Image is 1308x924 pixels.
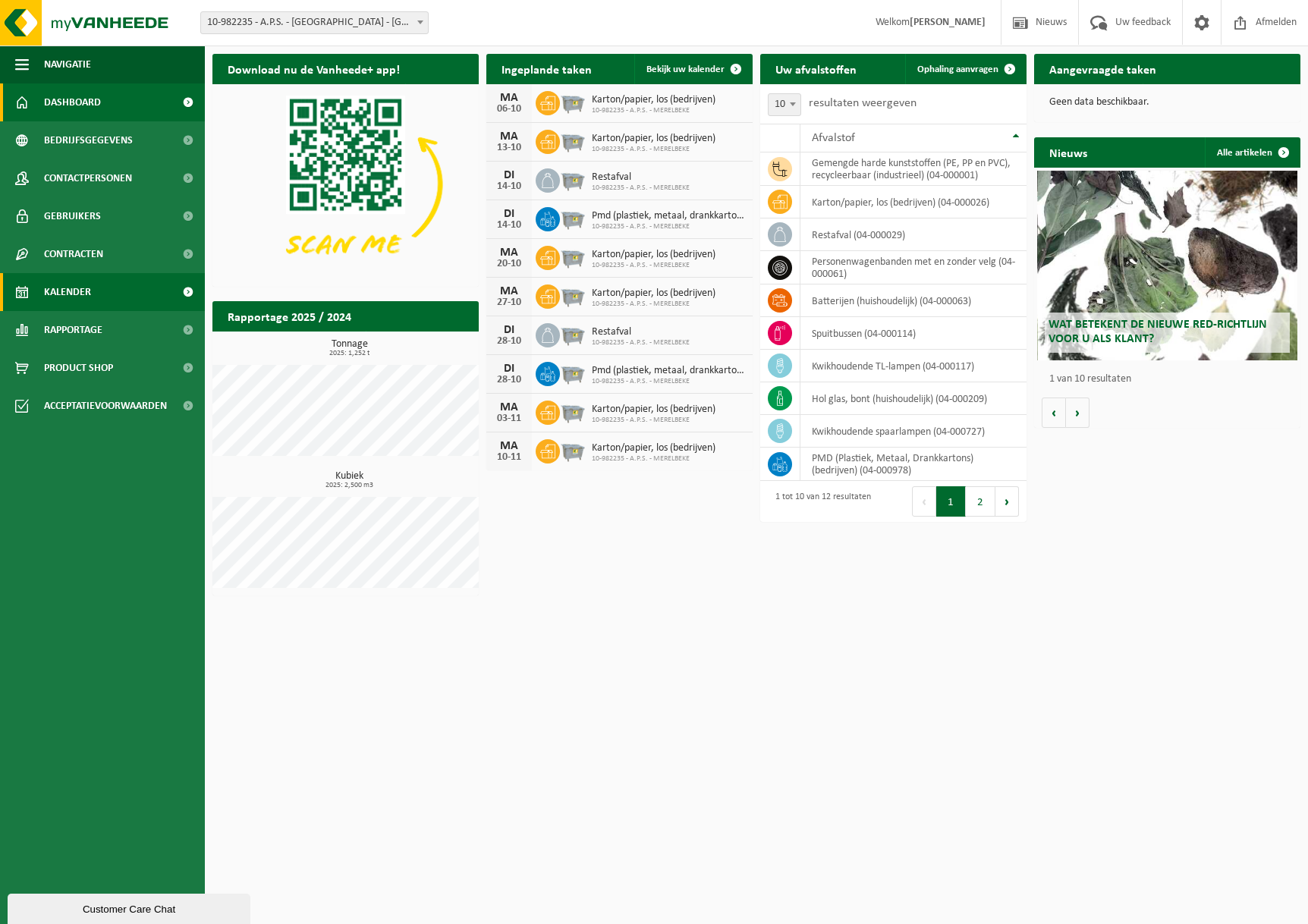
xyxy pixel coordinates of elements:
[220,471,479,489] h3: Kubiek
[592,365,745,377] span: Pmd (plastiek, metaal, drankkartons) (bedrijven)
[44,311,102,349] span: Rapportage
[494,169,524,181] div: DI
[44,159,132,197] span: Contactpersonen
[592,210,745,222] span: Pmd (plastiek, metaal, drankkartons) (bedrijven)
[494,220,524,231] div: 14-10
[1037,171,1298,360] a: Wat betekent de nieuwe RED-richtlijn voor u als klant?
[200,11,429,34] span: 10-982235 - A.P.S. - MERELBEKE - MERELBEKE
[646,64,725,74] span: Bekijk uw kalender
[44,121,133,159] span: Bedrijfsgegevens
[592,171,690,184] span: Restafval
[800,152,1027,186] td: gemengde harde kunststoffen (PE, PP en PVC), recycleerbaar (industrieel) (04-000001)
[592,222,745,231] span: 10-982235 - A.P.S. - MERELBEKE
[634,54,751,84] a: Bekijk uw kalender
[800,251,1027,284] td: personenwagenbanden met en zonder velg (04-000061)
[905,54,1025,84] a: Ophaling aanvragen
[800,415,1027,448] td: kwikhoudende spaarlampen (04-000727)
[486,54,607,83] h2: Ingeplande taken
[592,145,715,154] span: 10-982235 - A.P.S. - MERELBEKE
[800,218,1027,251] td: restafval (04-000029)
[44,197,101,235] span: Gebruikers
[494,181,524,192] div: 14-10
[560,89,586,115] img: WB-2500-GAL-GY-01
[592,300,715,309] span: 10-982235 - A.P.S. - MERELBEKE
[592,416,715,425] span: 10-982235 - A.P.S. - MERELBEKE
[494,259,524,269] div: 20-10
[800,317,1027,350] td: spuitbussen (04-000114)
[592,261,715,270] span: 10-982235 - A.P.S. - MERELBEKE
[912,486,936,517] button: Previous
[966,486,995,517] button: 2
[44,349,113,387] span: Product Shop
[494,143,524,153] div: 13-10
[800,448,1027,481] td: PMD (Plastiek, Metaal, Drankkartons) (bedrijven) (04-000978)
[494,413,524,424] div: 03-11
[560,244,586,269] img: WB-2500-GAL-GY-01
[8,891,253,924] iframe: chat widget
[809,97,917,109] label: resultaten weergeven
[494,401,524,413] div: MA
[494,440,524,452] div: MA
[44,273,91,311] span: Kalender
[44,83,101,121] span: Dashboard
[560,127,586,153] img: WB-2500-GAL-GY-01
[494,208,524,220] div: DI
[44,235,103,273] span: Contracten
[800,350,1027,382] td: kwikhoudende TL-lampen (04-000117)
[800,186,1027,218] td: karton/papier, los (bedrijven) (04-000026)
[812,132,855,144] span: Afvalstof
[768,485,871,518] div: 1 tot 10 van 12 resultaten
[494,285,524,297] div: MA
[1066,398,1089,428] button: Volgende
[366,331,477,361] a: Bekijk rapportage
[220,350,479,357] span: 2025: 1,252 t
[494,130,524,143] div: MA
[212,54,415,83] h2: Download nu de Vanheede+ app!
[769,94,800,115] span: 10
[592,106,715,115] span: 10-982235 - A.P.S. - MERELBEKE
[592,377,745,386] span: 10-982235 - A.P.S. - MERELBEKE
[1205,137,1299,168] a: Alle artikelen
[1034,54,1171,83] h2: Aangevraagde taken
[592,249,715,261] span: Karton/papier, los (bedrijven)
[44,387,167,425] span: Acceptatievoorwaarden
[494,92,524,104] div: MA
[494,375,524,385] div: 28-10
[592,338,690,347] span: 10-982235 - A.P.S. - MERELBEKE
[220,482,479,489] span: 2025: 2,500 m3
[592,288,715,300] span: Karton/papier, los (bedrijven)
[768,93,801,116] span: 10
[560,437,586,463] img: WB-2500-GAL-GY-01
[800,382,1027,415] td: hol glas, bont (huishoudelijk) (04-000209)
[1034,137,1102,167] h2: Nieuws
[560,282,586,308] img: WB-2500-GAL-GY-01
[592,404,715,416] span: Karton/papier, los (bedrijven)
[201,12,428,33] span: 10-982235 - A.P.S. - MERELBEKE - MERELBEKE
[592,454,715,464] span: 10-982235 - A.P.S. - MERELBEKE
[212,84,479,284] img: Download de VHEPlus App
[760,54,872,83] h2: Uw afvalstoffen
[1049,319,1267,345] span: Wat betekent de nieuwe RED-richtlijn voor u als klant?
[592,133,715,145] span: Karton/papier, los (bedrijven)
[1049,97,1285,108] p: Geen data beschikbaar.
[560,205,586,231] img: WB-2500-GAL-GY-01
[592,94,715,106] span: Karton/papier, los (bedrijven)
[494,452,524,463] div: 10-11
[560,398,586,424] img: WB-2500-GAL-GY-01
[494,297,524,308] div: 27-10
[592,326,690,338] span: Restafval
[560,166,586,192] img: WB-2500-GAL-GY-01
[560,360,586,385] img: WB-2500-GAL-GY-01
[592,442,715,454] span: Karton/papier, los (bedrijven)
[494,336,524,347] div: 28-10
[494,247,524,259] div: MA
[936,486,966,517] button: 1
[995,486,1019,517] button: Next
[1049,374,1293,385] p: 1 van 10 resultaten
[494,363,524,375] div: DI
[592,184,690,193] span: 10-982235 - A.P.S. - MERELBEKE
[44,46,91,83] span: Navigatie
[910,17,986,28] strong: [PERSON_NAME]
[220,339,479,357] h3: Tonnage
